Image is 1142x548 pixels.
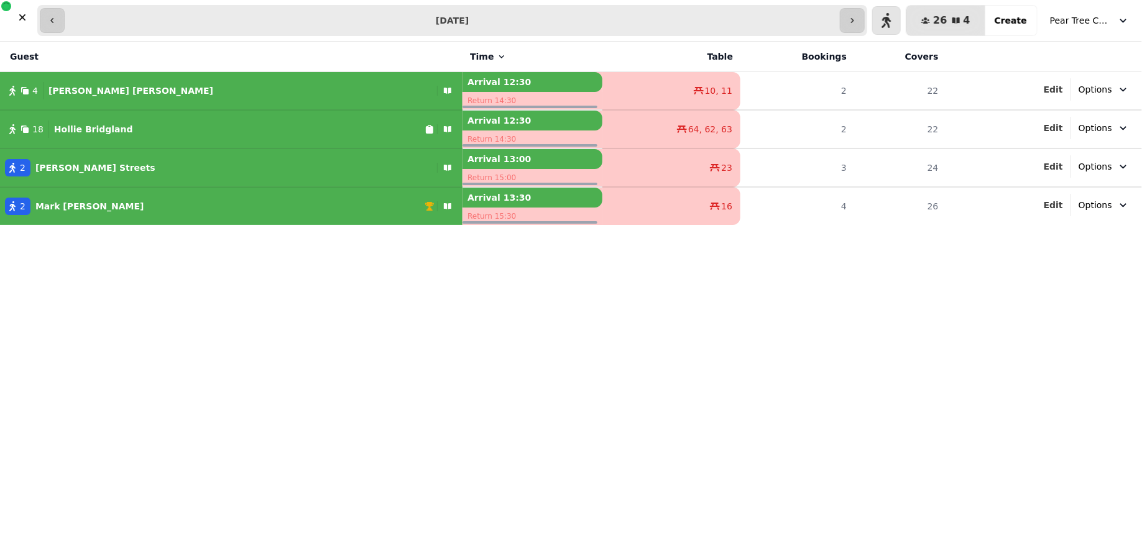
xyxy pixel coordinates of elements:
[463,169,602,186] p: Return 15:00
[463,111,602,130] p: Arrival 12:30
[688,123,732,135] span: 64, 62, 63
[1079,199,1112,211] span: Options
[463,208,602,225] p: Return 15:30
[54,123,133,135] p: Hollie Bridgland
[1050,14,1112,27] span: Pear Tree Cafe ([GEOGRAPHIC_DATA])
[740,110,854,148] td: 2
[1071,117,1137,139] button: Options
[463,72,602,92] p: Arrival 12:30
[740,187,854,225] td: 4
[854,187,946,225] td: 26
[35,200,144,212] p: Mark [PERSON_NAME]
[32,123,44,135] span: 18
[1044,160,1063,173] button: Edit
[740,148,854,187] td: 3
[32,84,38,97] span: 4
[985,6,1037,35] button: Create
[1043,9,1137,32] button: Pear Tree Cafe ([GEOGRAPHIC_DATA])
[906,6,985,35] button: 264
[1044,122,1063,134] button: Edit
[35,162,155,174] p: [PERSON_NAME] Streets
[1044,85,1063,94] span: Edit
[1044,124,1063,132] span: Edit
[1044,162,1063,171] span: Edit
[854,72,946,111] td: 22
[933,16,947,25] span: 26
[463,130,602,148] p: Return 14:30
[1071,78,1137,101] button: Options
[1044,201,1063,209] span: Edit
[463,92,602,109] p: Return 14:30
[20,162,25,174] span: 2
[20,200,25,212] span: 2
[602,42,741,72] th: Table
[1044,83,1063,96] button: Edit
[463,149,602,169] p: Arrival 13:00
[1079,83,1112,96] span: Options
[1079,160,1112,173] span: Options
[995,16,1027,25] span: Create
[964,16,970,25] span: 4
[1071,194,1137,216] button: Options
[48,84,213,97] p: [PERSON_NAME] [PERSON_NAME]
[721,162,732,174] span: 23
[854,110,946,148] td: 22
[705,84,733,97] span: 10, 11
[463,188,602,208] p: Arrival 13:30
[854,148,946,187] td: 24
[1044,199,1063,211] button: Edit
[470,50,494,63] span: Time
[740,42,854,72] th: Bookings
[1079,122,1112,134] span: Options
[1071,155,1137,178] button: Options
[470,50,506,63] button: Time
[854,42,946,72] th: Covers
[740,72,854,111] td: 2
[721,200,732,212] span: 16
